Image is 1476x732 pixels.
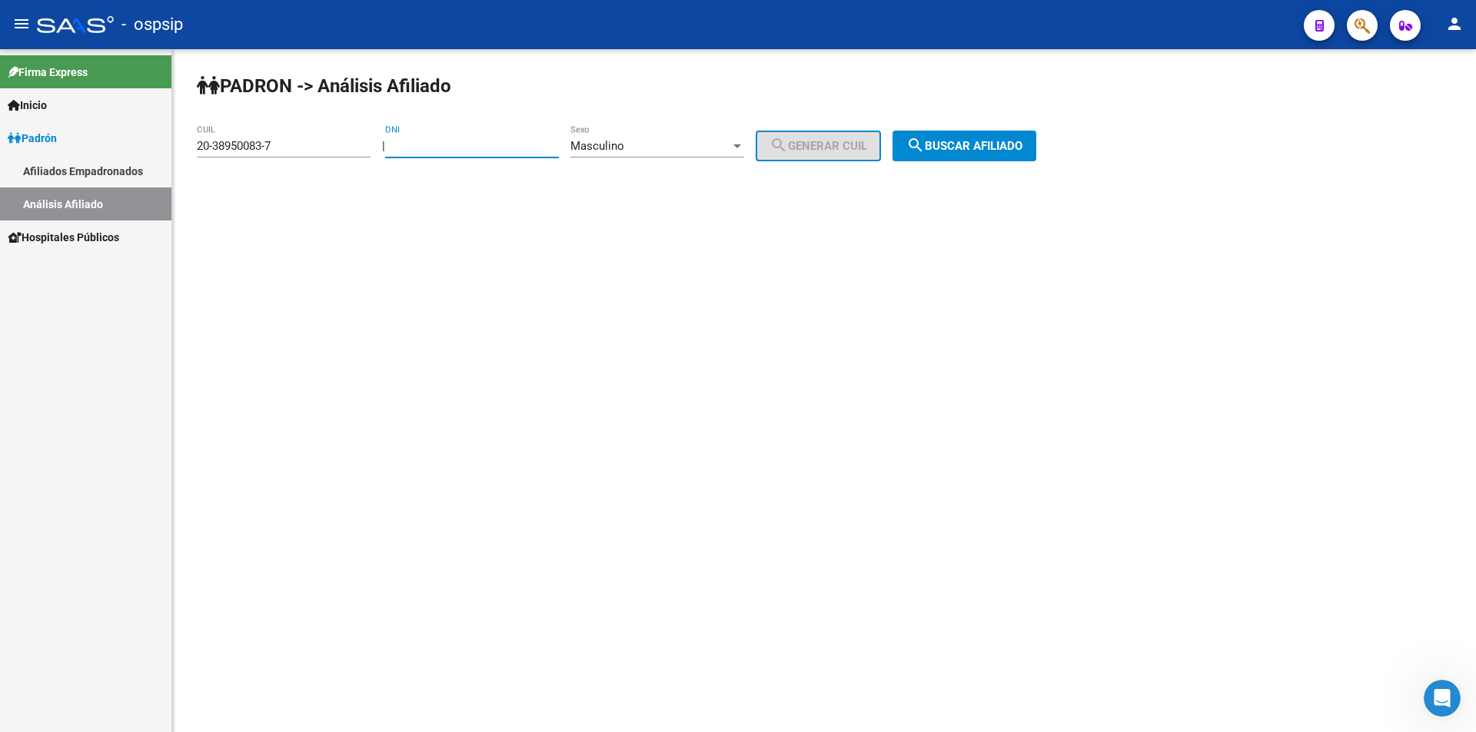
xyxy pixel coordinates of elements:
div: | [382,139,893,153]
iframe: Intercom live chat [1424,680,1461,717]
mat-icon: search [770,136,788,154]
button: Generar CUIL [756,131,881,161]
span: Hospitales Públicos [8,229,119,246]
button: Buscar afiliado [893,131,1036,161]
span: Masculino [570,139,624,153]
span: - ospsip [121,8,183,41]
span: Inicio [8,97,47,114]
mat-icon: menu [12,15,31,33]
strong: PADRON -> Análisis Afiliado [197,75,451,97]
span: Buscar afiliado [906,139,1022,153]
mat-icon: search [906,136,925,154]
span: Generar CUIL [770,139,867,153]
span: Padrón [8,130,57,147]
span: Firma Express [8,64,88,81]
mat-icon: person [1445,15,1464,33]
